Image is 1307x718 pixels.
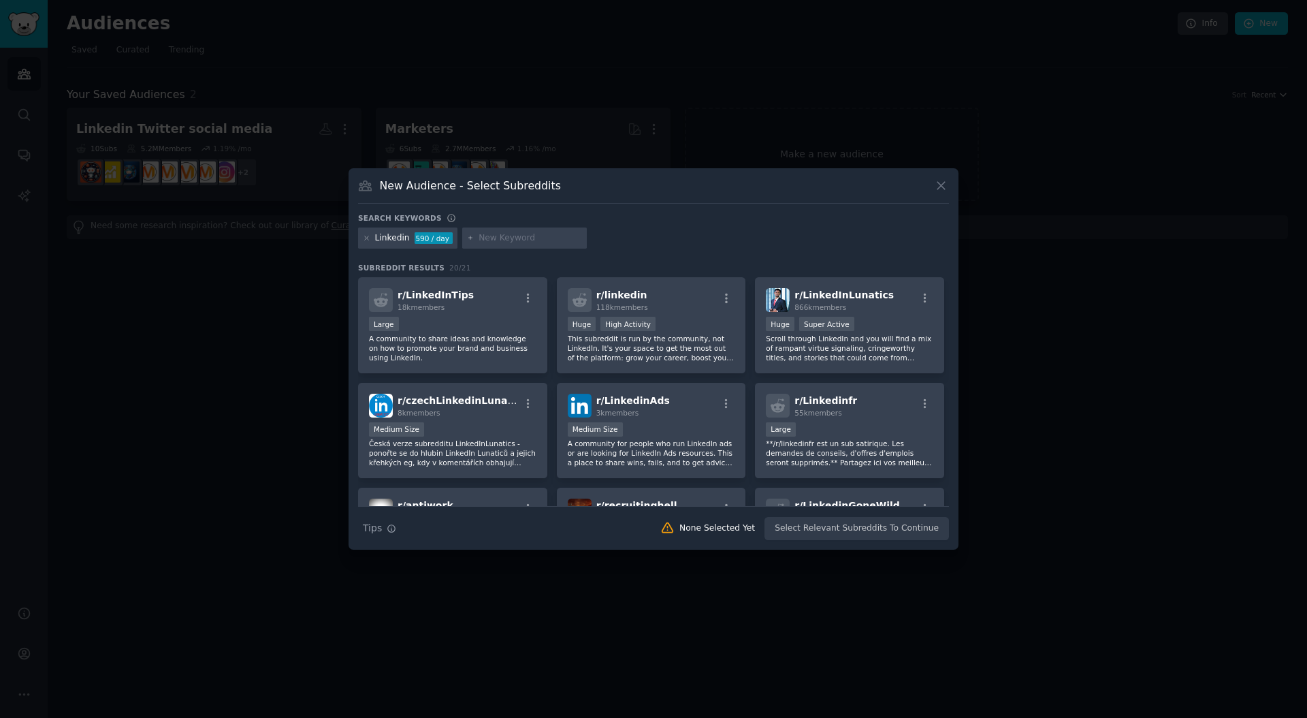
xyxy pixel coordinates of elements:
div: Medium Size [568,422,623,437]
img: LinkedinAds [568,394,592,418]
img: czechLinkedinLunatics [369,394,393,418]
span: Tips [363,521,382,535]
input: New Keyword [479,232,582,245]
div: Large [766,422,796,437]
div: Medium Size [369,422,424,437]
p: A community for people who run LinkedIn ads or are looking for LinkedIn Ads resources. This a pla... [568,439,735,467]
span: 866k members [794,303,846,311]
span: 55k members [794,409,841,417]
h3: New Audience - Select Subreddits [380,178,561,193]
span: 3k members [596,409,639,417]
div: Huge [568,317,596,331]
span: Subreddit Results [358,263,445,272]
img: antiwork [369,499,393,522]
div: None Selected Yet [679,522,755,535]
span: r/ linkedin [596,290,647,300]
span: 8k members [398,409,440,417]
span: 20 / 21 [449,264,471,272]
img: recruitinghell [568,499,592,522]
div: 590 / day [415,232,453,245]
p: Scroll through LinkedIn and you will find a mix of rampant virtue signaling, cringeworthy titles,... [766,334,933,362]
span: r/ czechLinkedinLunatics [398,395,527,406]
p: **/r/linkedinfr est un sub satirique. Les demandes de conseils, d'offres d'emplois seront supprim... [766,439,933,467]
span: r/ Linkedinfr [794,395,857,406]
div: Linkedin [375,232,410,245]
div: Large [369,317,399,331]
span: r/ recruitinghell [596,500,677,511]
img: LinkedInLunatics [766,288,790,312]
p: A community to share ideas and knowledge on how to promote your brand and business using LinkedIn. [369,334,536,362]
span: r/ LinkedinAds [596,395,670,406]
div: High Activity [600,317,656,331]
span: 18k members [398,303,445,311]
p: This subreddit is run by the community, not LinkedIn. It's your space to get the most out of the ... [568,334,735,362]
span: r/ LinkedInTips [398,290,474,300]
span: r/ antiwork [398,500,453,511]
span: r/ LinkedinGoneWild [794,500,900,511]
span: r/ LinkedInLunatics [794,290,894,300]
div: Super Active [799,317,854,331]
span: 118k members [596,303,648,311]
p: Česká verze subredditu LinkedInLunatics - ponořte se do hlubin LinkedIn Lunaticů a jejich křehkýc... [369,439,536,467]
button: Tips [358,516,401,540]
h3: Search keywords [358,213,442,223]
div: Huge [766,317,794,331]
